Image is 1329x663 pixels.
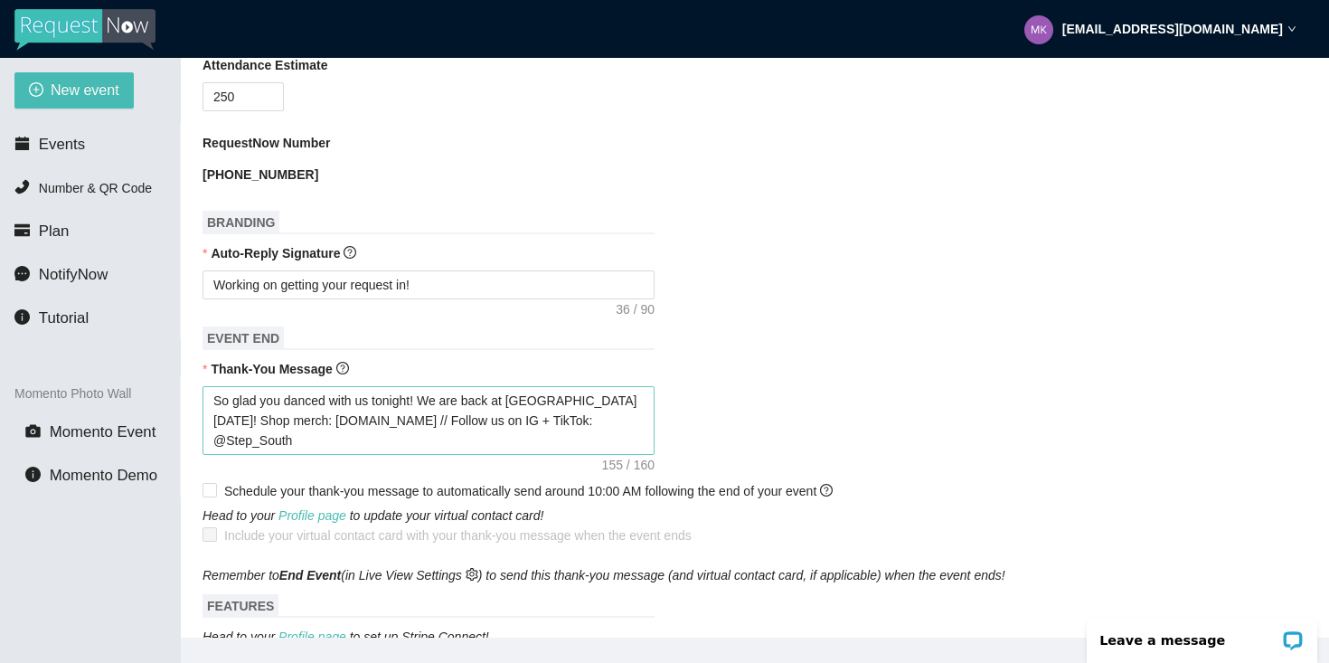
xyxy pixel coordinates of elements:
[278,630,346,644] a: Profile page
[14,179,30,194] span: phone
[39,223,70,240] span: Plan
[39,309,89,327] span: Tutorial
[203,594,278,618] span: FEATURES
[14,223,30,238] span: credit-card
[14,72,134,109] button: plus-circleNew event
[39,136,85,153] span: Events
[279,568,341,582] b: End Event
[25,467,41,482] span: info-circle
[203,568,1005,582] i: Remember to (in Live View Settings ) to send this thank-you message (and virtual contact card, if...
[344,246,356,259] span: question-circle
[224,484,833,498] span: Schedule your thank-you message to automatically send around 10:00 AM following the end of your e...
[14,266,30,281] span: message
[1287,24,1296,33] span: down
[203,55,327,75] b: Attendance Estimate
[203,167,318,182] b: [PHONE_NUMBER]
[203,386,655,455] textarea: So glad you danced with us tonight! We are back at [GEOGRAPHIC_DATA] [DATE]! Shop merch: [DOMAIN_...
[278,508,346,523] a: Profile page
[14,136,30,151] span: calendar
[14,309,30,325] span: info-circle
[203,270,655,299] textarea: Working on getting your request in!
[1024,15,1053,44] img: 8268f550b9b37e74bacab4388b67b18d
[25,423,41,439] span: camera
[203,211,279,234] span: BRANDING
[51,79,119,101] span: New event
[203,133,331,153] b: RequestNow Number
[1075,606,1329,663] iframe: LiveChat chat widget
[14,9,156,51] img: RequestNow
[39,266,108,283] span: NotifyNow
[820,484,833,497] span: question-circle
[203,630,489,644] i: Head to your to set up Stripe Connect!
[211,246,340,260] b: Auto-Reply Signature
[203,508,543,523] i: Head to your to update your virtual contact card!
[29,82,43,99] span: plus-circle
[224,528,692,543] span: Include your virtual contact card with your thank-you message when the event ends
[336,362,349,374] span: question-circle
[211,362,332,376] b: Thank-You Message
[39,181,152,195] span: Number & QR Code
[203,327,284,350] span: EVENT END
[466,568,478,581] span: setting
[50,423,156,440] span: Momento Event
[50,467,157,484] span: Momento Demo
[1062,22,1283,36] strong: [EMAIL_ADDRESS][DOMAIN_NAME]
